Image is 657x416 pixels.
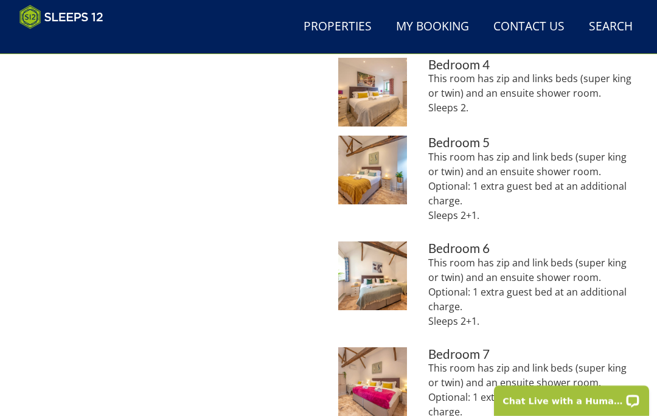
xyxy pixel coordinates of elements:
[428,241,638,255] h3: Bedroom 6
[428,150,638,223] p: This room has zip and link beds (super king or twin) and an ensuite shower room. Optional: 1 extr...
[428,255,638,328] p: This room has zip and link beds (super king or twin) and an ensuite shower room. Optional: 1 extr...
[428,58,638,72] h3: Bedroom 4
[338,136,407,204] img: Bedroom 5
[338,58,407,127] img: Bedroom 4
[391,13,474,41] a: My Booking
[488,13,569,41] a: Contact Us
[338,347,407,416] img: Bedroom 7
[428,136,638,150] h3: Bedroom 5
[428,347,638,361] h3: Bedroom 7
[486,378,657,416] iframe: LiveChat chat widget
[19,5,103,29] img: Sleeps 12
[584,13,638,41] a: Search
[299,13,377,41] a: Properties
[428,71,638,115] p: This room has zip and links beds (super king or twin) and an ensuite shower room. Sleeps 2.
[13,36,141,47] iframe: Customer reviews powered by Trustpilot
[338,241,407,310] img: Bedroom 6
